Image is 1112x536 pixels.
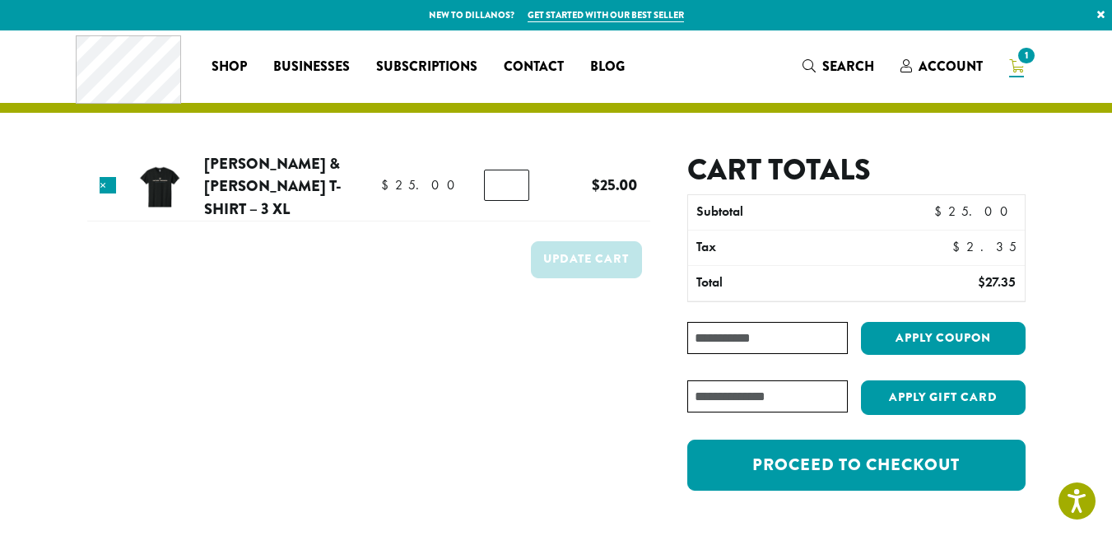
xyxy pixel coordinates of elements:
span: Account [919,57,983,76]
span: Subscriptions [376,57,477,77]
span: $ [934,203,948,220]
h2: Cart totals [687,152,1025,188]
bdi: 25.00 [381,176,463,193]
th: Total [688,266,890,301]
bdi: 25.00 [592,174,637,196]
th: Subtotal [688,195,890,230]
span: $ [978,273,985,291]
button: Apply Gift Card [861,380,1026,415]
button: Apply coupon [861,322,1026,356]
span: $ [952,238,966,255]
span: $ [381,176,395,193]
button: Update cart [531,241,642,278]
span: Contact [504,57,564,77]
a: Get started with our best seller [528,8,684,22]
bdi: 2.35 [952,238,1017,255]
a: Remove this item [100,177,116,193]
input: Product quantity [484,170,529,201]
a: Shop [198,54,260,80]
a: Proceed to checkout [687,440,1025,491]
span: 1 [1015,44,1037,67]
bdi: 27.35 [978,273,1016,291]
span: $ [592,174,600,196]
a: [PERSON_NAME] & [PERSON_NAME] T-Shirt – 3 XL [204,152,342,220]
img: Batdorf & Bronson T-Shirt - 3 XL [133,160,187,213]
span: Blog [590,57,625,77]
a: Search [789,53,887,80]
span: Businesses [273,57,350,77]
span: Shop [212,57,247,77]
th: Tax [688,231,926,265]
span: Search [822,57,874,76]
bdi: 25.00 [934,203,1016,220]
